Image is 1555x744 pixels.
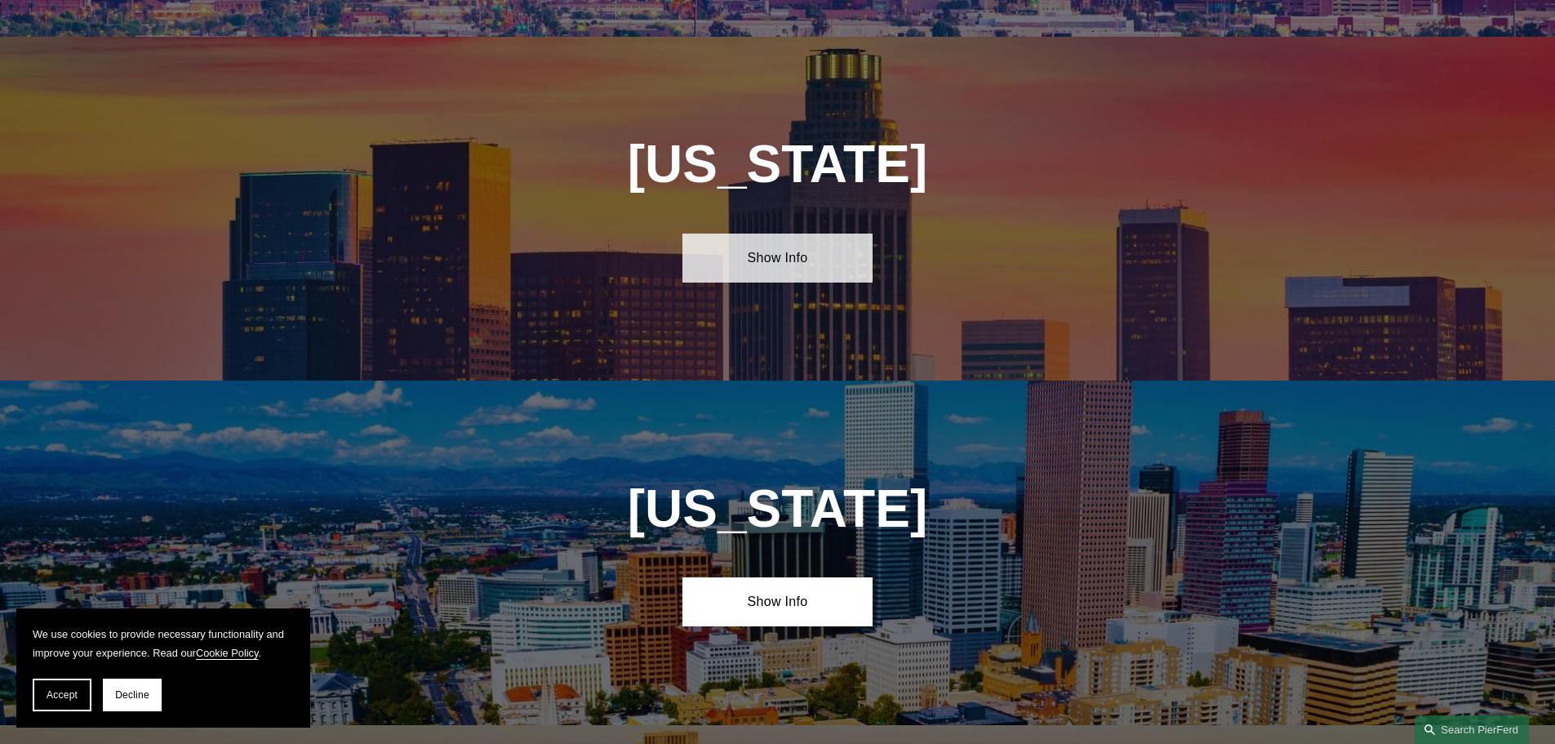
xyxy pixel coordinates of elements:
button: Accept [33,679,91,711]
span: Accept [47,689,78,701]
a: Show Info [682,577,873,626]
span: Decline [115,689,149,701]
a: Cookie Policy [196,647,259,659]
h1: [US_STATE] [540,479,1015,539]
h1: [US_STATE] [540,135,1015,194]
a: Show Info [682,234,873,283]
a: Search this site [1415,715,1529,744]
section: Cookie banner [16,608,310,728]
p: We use cookies to provide necessary functionality and improve your experience. Read our . [33,625,294,662]
button: Decline [103,679,162,711]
